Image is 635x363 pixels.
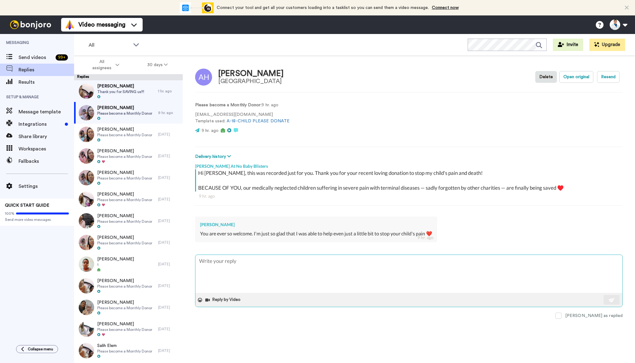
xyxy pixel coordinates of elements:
[75,56,133,74] button: All assignees
[56,54,68,61] div: 99 +
[19,108,74,116] span: Message template
[198,169,621,192] div: Hi [PERSON_NAME], this was recorded just for you. Thank you for your recent loving donation to st...
[74,74,183,80] div: Replies
[202,129,219,133] span: 9 hr. ago
[97,343,152,349] span: Salih Elem
[158,327,180,331] div: [DATE]
[158,110,180,115] div: 9 hr. ago
[553,39,583,51] button: Invite
[79,192,94,207] img: f6a13be9-8e47-48e6-a84e-0e378188ad0e-thumb.jpg
[79,170,94,185] img: c717e5a0-49fc-4584-a1e7-0f0ed04c1e46-thumb.jpg
[16,345,58,353] button: Collapse menu
[97,306,152,310] span: Please become a Monthly Donor
[158,240,180,245] div: [DATE]
[97,126,152,133] span: [PERSON_NAME]
[19,78,74,86] span: Results
[180,2,214,13] div: animation
[74,102,183,124] a: [PERSON_NAME]Please become a Monthly Donor9 hr. ago
[79,105,94,120] img: dc5a64ac-73ad-4d5b-b0c5-f023bb7d4889-thumb.jpg
[74,80,183,102] a: [PERSON_NAME]Thank you for SAVING us!!!1 hr. ago
[65,20,75,30] img: vm-color.svg
[79,321,94,337] img: 097832a8-6c7e-4bf5-bdbc-42a79434bb8e-thumb.jpg
[79,235,94,250] img: f174baab-1ac3-4201-9e2d-fb791fa4c3c1-thumb.jpg
[74,253,183,275] a: [PERSON_NAME]1[DATE]
[608,298,615,302] img: send-white.svg
[19,158,74,165] span: Fallbacks
[97,241,152,246] span: Please become a Monthly Donor
[195,153,233,160] button: Delivery history
[535,71,557,83] button: Delete
[89,59,114,71] span: All assignees
[217,6,429,10] span: Connect your tool and get all your customers loading into a tasklist so you can send them a video...
[79,127,94,142] img: 75e6cefc-d664-4de1-9ea7-3f33f6dca00c-thumb.jpg
[97,213,152,219] span: [PERSON_NAME]
[5,203,49,208] span: QUICK START GUIDE
[97,197,152,202] span: Please become a Monthly Donor
[79,213,94,229] img: 1283f67f-a514-4c75-86cd-930c19c3323a-thumb.jpg
[97,321,152,327] span: [PERSON_NAME]
[218,69,284,78] div: [PERSON_NAME]
[5,217,69,222] span: Send more video messages
[565,313,623,319] div: [PERSON_NAME] as replied
[158,175,180,180] div: [DATE]
[74,232,183,253] a: [PERSON_NAME]Please become a Monthly Donor[DATE]
[89,41,130,49] span: All
[200,230,432,237] div: You are ever so welcome. I'm just so glad that I was able to help even just a little bit to stop ...
[97,111,152,116] span: Please become a Monthly Donor
[97,349,152,354] span: Please become a Monthly Donor
[19,145,74,153] span: Workspaces
[158,132,180,137] div: [DATE]
[597,71,620,83] button: Resend
[97,89,144,94] span: Thank you for SAVING us!!!
[158,348,180,353] div: [DATE]
[97,133,152,137] span: Please become a Monthly Donor
[97,278,152,284] span: [PERSON_NAME]
[218,78,284,85] div: [GEOGRAPHIC_DATA]
[227,119,290,123] a: A-18-CHILD PLEASE DONATE
[195,102,290,108] p: : 9 hr. ago
[158,154,180,158] div: [DATE]
[19,66,74,74] span: Replies
[432,6,459,10] a: Connect now
[205,295,242,305] button: Reply by Video
[158,89,180,94] div: 1 hr. ago
[417,234,433,241] div: 9 hr. ago
[79,300,94,315] img: c2bd5e0d-7ddd-490d-aed2-a4c28b2c0166-thumb.jpg
[97,299,152,306] span: [PERSON_NAME]
[158,218,180,223] div: [DATE]
[78,20,125,29] span: Video messaging
[79,256,94,272] img: 81f9a74c-e188-49c7-9925-523d33b81589-thumb.jpg
[158,283,180,288] div: [DATE]
[7,20,54,29] img: bj-logo-header-white.svg
[74,297,183,318] a: [PERSON_NAME]Please become a Monthly Donor[DATE]
[19,120,62,128] span: Integrations
[97,256,134,262] span: [PERSON_NAME]
[97,170,152,176] span: [PERSON_NAME]
[74,340,183,361] a: Salih ElemPlease become a Monthly Donor[DATE]
[19,183,74,190] span: Settings
[19,133,74,140] span: Share library
[97,83,144,89] span: [PERSON_NAME]
[158,262,180,267] div: [DATE]
[200,222,432,228] div: [PERSON_NAME]
[195,112,290,125] p: [EMAIL_ADDRESS][DOMAIN_NAME] Template used:
[199,193,619,199] div: 9 hr. ago
[79,148,94,164] img: dbb72b09-a3d1-41c2-a769-f3b75ddbe522-thumb.jpg
[97,234,152,241] span: [PERSON_NAME]
[19,54,53,61] span: Send videos
[5,211,15,216] span: 100%
[97,219,152,224] span: Please become a Monthly Donor
[97,284,152,289] span: Please become a Monthly Donor
[74,167,183,188] a: [PERSON_NAME]Please become a Monthly Donor[DATE]
[74,275,183,297] a: [PERSON_NAME]Please become a Monthly Donor[DATE]
[74,318,183,340] a: [PERSON_NAME]Please become a Monthly Donor[DATE]
[158,305,180,310] div: [DATE]
[74,124,183,145] a: [PERSON_NAME]Please become a Monthly Donor[DATE]
[195,69,212,86] img: Image of Anna Hill
[74,145,183,167] a: [PERSON_NAME]Please become a Monthly Donor[DATE]
[97,176,152,181] span: Please become a Monthly Donor
[559,71,593,83] button: Open original
[79,83,94,99] img: 7a32e584-c92a-4e91-9fd7-ac88fdfc3e08-thumb.jpg
[79,343,94,358] img: 6e9fc233-cd3a-4c83-a38c-7b5817e94137-thumb.jpg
